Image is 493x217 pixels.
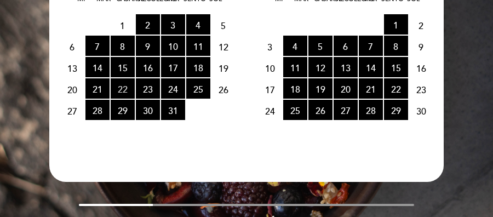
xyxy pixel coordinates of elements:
[366,106,376,117] font: 28
[120,21,125,32] font: 1
[93,84,102,95] font: 21
[120,42,125,53] font: 8
[193,84,203,95] font: 25
[391,84,401,95] font: 22
[265,64,275,75] font: 10
[416,106,426,117] font: 30
[118,84,128,95] font: 22
[316,84,325,95] font: 19
[366,63,376,74] font: 14
[341,63,351,74] font: 13
[67,85,77,96] font: 20
[416,64,426,75] font: 16
[168,63,178,74] font: 17
[419,42,423,53] font: 9
[93,106,102,117] font: 28
[393,42,398,53] font: 8
[219,64,228,75] font: 19
[316,63,325,74] font: 12
[393,20,398,31] font: 1
[368,42,373,53] font: 7
[391,106,401,117] font: 29
[145,20,150,31] font: 2
[391,63,401,74] font: 15
[196,20,200,31] font: 4
[193,63,203,74] font: 18
[341,84,351,95] font: 20
[416,85,426,96] font: 23
[95,42,100,53] font: 7
[290,63,300,74] font: 11
[170,20,175,31] font: 3
[265,106,275,117] font: 24
[67,106,77,117] font: 27
[145,42,150,53] font: 9
[67,64,77,75] font: 13
[290,106,300,117] font: 25
[293,42,297,53] font: 4
[341,106,351,117] font: 27
[193,42,203,53] font: 11
[70,42,74,53] font: 6
[168,106,178,117] font: 31
[290,84,300,95] font: 18
[219,42,228,53] font: 12
[143,63,153,74] font: 16
[265,85,275,96] font: 17
[419,21,423,32] font: 2
[143,106,153,117] font: 30
[219,85,228,96] font: 26
[318,42,323,53] font: 5
[221,21,226,32] font: 5
[366,84,376,95] font: 21
[343,42,348,53] font: 6
[118,106,128,117] font: 29
[143,84,153,95] font: 23
[168,84,178,95] font: 24
[168,42,178,53] font: 10
[316,106,325,117] font: 26
[93,63,102,74] font: 14
[267,42,272,53] font: 3
[118,63,128,74] font: 15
